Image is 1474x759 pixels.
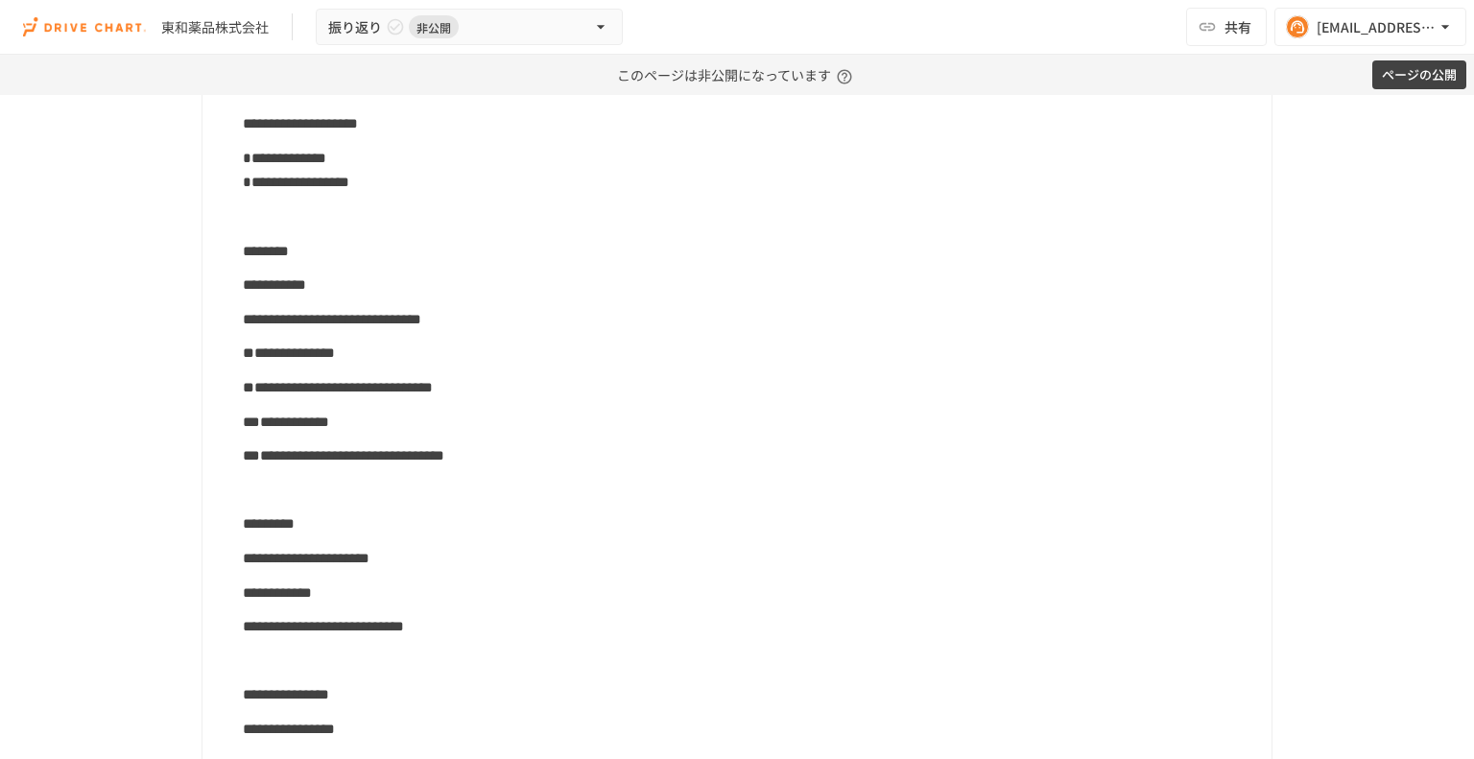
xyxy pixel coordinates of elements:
img: i9VDDS9JuLRLX3JIUyK59LcYp6Y9cayLPHs4hOxMB9W [23,12,146,42]
button: ページの公開 [1372,60,1466,90]
button: 共有 [1186,8,1267,46]
span: 振り返り [328,15,382,39]
span: 共有 [1224,16,1251,37]
div: 東和薬品株式会社 [161,17,269,37]
button: 振り返り非公開 [316,9,623,46]
p: このページは非公開になっています [617,55,858,95]
div: [EMAIL_ADDRESS][DOMAIN_NAME] [1317,15,1436,39]
span: 非公開 [409,17,459,37]
button: [EMAIL_ADDRESS][DOMAIN_NAME] [1274,8,1466,46]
